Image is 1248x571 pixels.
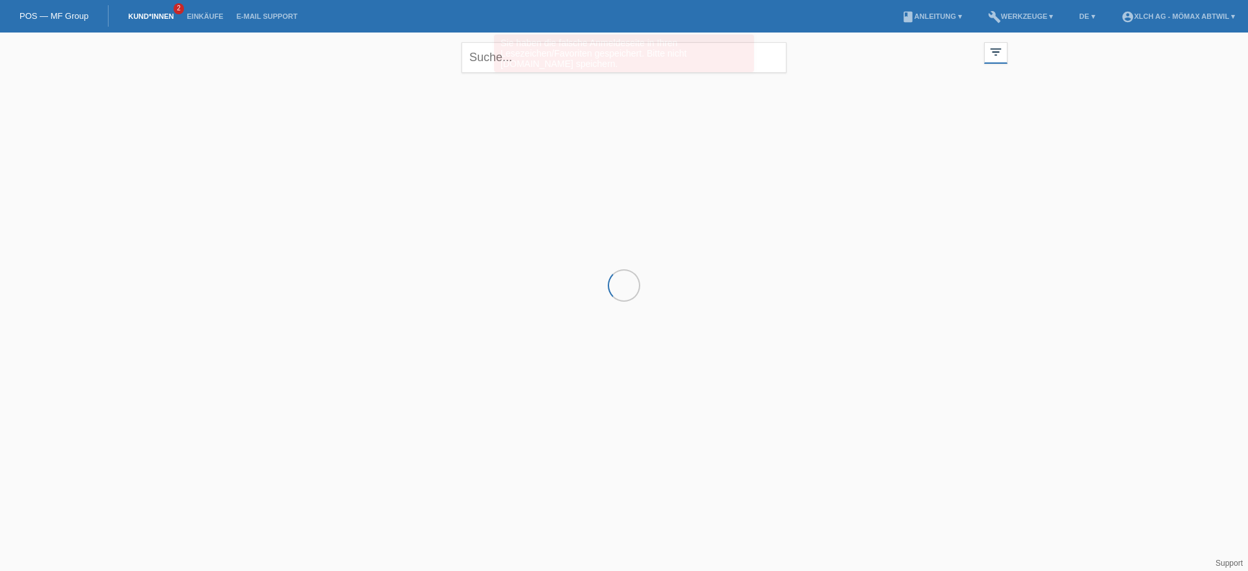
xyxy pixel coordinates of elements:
[494,34,754,72] div: Sie haben die falsche Anmeldeseite in Ihren Lesezeichen/Favoriten gespeichert. Bitte nicht [DOMAI...
[180,12,229,20] a: Einkäufe
[902,10,915,23] i: book
[230,12,304,20] a: E-Mail Support
[1215,559,1243,568] a: Support
[122,12,180,20] a: Kund*innen
[981,12,1060,20] a: buildWerkzeuge ▾
[1115,12,1241,20] a: account_circleXLCH AG - Mömax Abtwil ▾
[1072,12,1101,20] a: DE ▾
[895,12,968,20] a: bookAnleitung ▾
[988,10,1001,23] i: build
[1121,10,1134,23] i: account_circle
[19,11,88,21] a: POS — MF Group
[174,3,184,14] span: 2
